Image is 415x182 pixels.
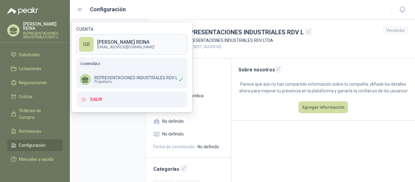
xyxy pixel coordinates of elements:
[7,49,63,60] a: Solicitudes
[7,125,63,137] a: Remisiones
[7,91,63,102] a: Cotizar
[299,101,348,113] button: Agregar información
[162,118,184,125] span: No definido
[76,91,187,107] button: Salir
[153,165,224,173] h2: Categorías
[7,7,38,15] img: Logo peakr
[197,143,219,150] span: No definido
[76,34,187,54] a: GR[PERSON_NAME] REINA[EMAIL_ADDRESS][DOMAIN_NAME]
[238,66,408,74] h2: Sobre nosotros
[23,22,63,30] p: [PERSON_NAME] REINA
[19,93,33,100] span: Cotizar
[7,105,63,123] a: Órdenes de Compra
[94,76,177,80] p: REPRESENTACIONES INDUSTRIALES RDV L
[19,107,57,121] span: Órdenes de Compra
[238,81,408,94] p: Parece que aún no has compartido información sobre tu compañía. ¡Añade los detalles ahora para me...
[80,61,184,67] h5: Compañías
[19,79,47,86] span: Negociaciones
[76,27,187,31] h4: Cuenta
[97,40,154,45] p: [PERSON_NAME] REINA
[19,142,46,149] span: Configuración
[7,153,63,165] a: Manuales y ayuda
[153,143,195,150] span: Fecha de constitución
[97,45,154,49] p: [EMAIL_ADDRESS][DOMAIN_NAME]
[19,51,40,58] span: Solicitudes
[94,80,177,84] span: Propietario
[7,63,63,74] a: Licitaciones
[183,37,312,44] p: REPRESENTACIONES INDUSTRIALES RDV LTDA
[76,70,187,88] div: REPRESENTACIONES INDUSTRIALES RDV LPropietario
[7,77,63,88] a: Negociaciones
[162,131,184,137] span: No definido
[90,5,126,14] h1: Configuración
[183,28,312,37] h1: REPRESENTACIONES INDUSTRIALES RDV L
[79,37,94,52] div: GR
[7,139,63,151] a: Configuración
[19,156,53,163] span: Manuales y ayuda
[383,27,408,34] div: Vendedor
[19,128,41,135] span: Remisiones
[23,32,63,39] p: REPRESENTACIONES INDUSTRIALES RDV L
[188,44,221,50] p: [STREET_ADDRESS]
[19,65,41,72] span: Licitaciones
